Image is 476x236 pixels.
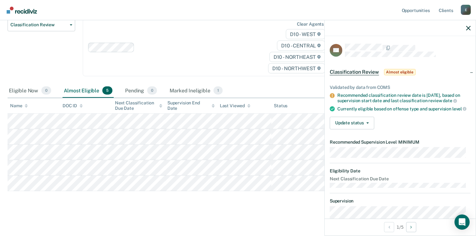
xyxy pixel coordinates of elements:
[102,86,112,95] span: 5
[325,219,476,235] div: 1 / 5
[10,22,67,28] span: Classification Review
[63,103,83,109] div: DOC ID
[286,29,325,39] span: D10 - WEST
[220,103,250,109] div: Last Viewed
[406,222,416,232] button: Next Opportunity
[167,100,215,111] div: Supervision End Date
[297,22,324,27] div: Clear agents
[455,214,470,230] div: Open Intercom Messenger
[8,84,52,98] div: Eligible Now
[7,7,37,14] img: Recidiviz
[384,69,416,75] span: Almost eligible
[10,103,28,109] div: Name
[330,140,471,145] dt: Recommended Supervision Level MINIMUM
[330,176,471,182] dt: Next Classification Due Date
[330,168,471,174] dt: Eligibility Date
[337,106,471,112] div: Currently eligible based on offense type and supervision
[168,84,224,98] div: Marked Ineligible
[63,84,114,98] div: Almost Eligible
[452,106,467,111] span: level
[277,40,325,51] span: D10 - CENTRAL
[147,86,157,95] span: 0
[41,86,51,95] span: 0
[115,100,162,111] div: Next Classification Due Date
[330,69,379,75] span: Classification Review
[269,52,325,62] span: D10 - NORTHEAST
[214,86,223,95] span: 1
[384,222,394,232] button: Previous Opportunity
[330,198,471,204] dt: Supervision
[461,5,471,15] div: E
[268,63,325,73] span: D10 - NORTHWEST
[124,84,158,98] div: Pending
[330,117,374,129] button: Update status
[325,62,476,82] div: Classification ReviewAlmost eligible
[461,5,471,15] button: Profile dropdown button
[337,93,471,103] div: Recommended classification review date is [DATE], based on supervision start date and last classi...
[330,85,471,90] div: Validated by data from COMS
[397,140,398,145] span: •
[274,103,287,109] div: Status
